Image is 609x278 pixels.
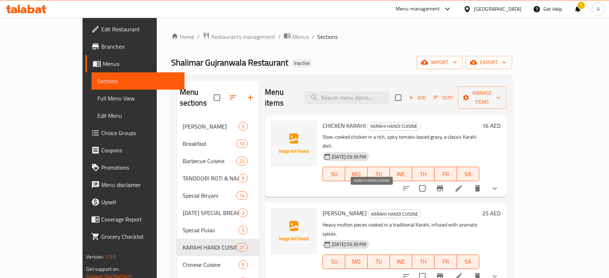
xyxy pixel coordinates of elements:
[304,91,389,104] input: search
[239,261,247,268] span: 5
[454,184,463,193] a: Edit menu item
[390,255,412,269] button: WE
[432,92,455,103] button: Sort
[464,89,501,107] span: Manage items
[236,140,247,147] span: 13
[92,72,184,90] a: Sections
[171,54,288,71] span: Shalimar Gujranwala Restaurant
[177,187,259,204] div: Special Biryani14
[183,260,239,269] span: Chinese Cuisine
[177,239,259,256] div: KARAHI HANDI CUISINE27
[86,264,119,274] span: Get support on:
[236,158,247,165] span: 22
[323,255,345,269] button: SU
[171,32,512,41] nav: breadcrumb
[105,252,116,261] span: 1.0.0
[437,256,454,267] span: FR
[490,184,499,193] svg: Show Choices
[101,198,178,206] span: Upsell
[92,90,184,107] a: Full Menu View
[265,87,295,108] h2: Menu items
[393,256,409,267] span: WE
[183,243,236,252] div: KARAHI HANDI CUISINE
[457,167,479,181] button: SA
[177,256,259,273] div: Chinese Cuisine5
[239,210,247,216] span: 3
[345,255,368,269] button: MO
[415,181,430,196] span: Select to update
[97,77,178,85] span: Sections
[390,167,412,181] button: WE
[180,87,214,108] h2: Menu sections
[368,167,390,181] button: TU
[408,94,427,102] span: Add
[101,180,178,189] span: Menu disclaimer
[317,32,338,41] span: Sections
[183,157,236,165] span: Barbecue Cuisine
[85,228,184,245] a: Grocery Checklist
[236,139,248,148] div: items
[434,94,453,102] span: Sort
[291,60,313,66] span: Inactive
[183,122,239,131] div: Taka Tak
[482,121,501,131] h6: 16 AED
[271,121,317,167] img: CHICKEN KARAHI
[101,163,178,172] span: Promotions
[183,139,236,148] span: Breakfast
[97,111,178,120] span: Edit Menu
[329,241,369,248] span: [DATE] 03:39 PM
[278,32,281,41] li: /
[177,118,259,135] div: [PERSON_NAME]5
[417,56,463,69] button: import
[457,255,479,269] button: SA
[85,193,184,211] a: Upsell
[85,38,184,55] a: Branches
[348,169,365,179] span: MO
[101,129,178,137] span: Choice Groups
[101,42,178,51] span: Branches
[326,169,342,179] span: SU
[86,252,104,261] span: Version:
[329,153,369,160] span: [DATE] 03:39 PM
[474,5,521,13] div: [GEOGRAPHIC_DATA]
[397,180,415,197] button: sort-choices
[323,220,479,238] p: Heavy mutton pieces cooked in a traditional Karahi, infused with aromatic spices.
[370,169,387,179] span: TU
[471,58,506,67] span: export
[345,167,368,181] button: MO
[460,256,476,267] span: SA
[183,226,239,234] span: Special Pulao
[177,170,259,187] div: TANDOORI ROTI & NAAN9
[242,89,259,106] button: Add section
[323,133,479,151] p: Slow-cooked chicken in a rich, spicy tomato-based gravy, a classic Karahi dish.
[177,152,259,170] div: Barbecue Cuisine22
[103,59,178,68] span: Menus
[458,86,506,109] button: Manage items
[101,25,178,33] span: Edit Restaurant
[435,167,457,181] button: FR
[236,192,247,199] span: 14
[183,174,239,183] span: TANDOORI ROTI & NAAN
[393,169,409,179] span: WE
[101,232,178,241] span: Grocery Checklist
[209,90,225,105] span: Select all sections
[101,215,178,224] span: Coverage Report
[92,107,184,124] a: Edit Menu
[323,167,345,181] button: SU
[597,5,600,13] span: A
[291,59,313,68] div: Inactive
[85,55,184,72] a: Menus
[239,175,247,182] span: 9
[422,58,457,67] span: import
[211,32,275,41] span: Restaurants management
[486,180,503,197] button: show more
[460,169,476,179] span: SA
[225,89,242,106] span: Sort sections
[437,169,454,179] span: FR
[177,221,259,239] div: Special Pulao5
[292,32,309,41] span: Menus
[284,32,309,41] a: Menus
[183,208,239,217] span: [DATE] SPECIAL BREAKFAST
[482,208,501,218] h6: 25 AED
